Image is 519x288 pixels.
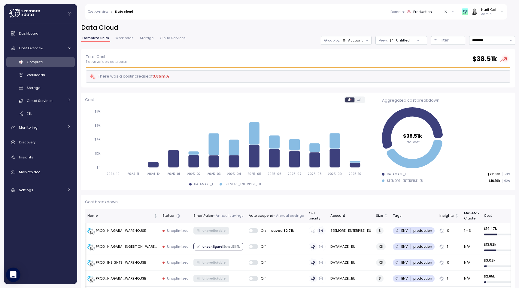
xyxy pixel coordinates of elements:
[88,10,108,13] a: Cost overview
[202,227,226,234] span: Unpredictable
[387,179,423,183] div: SEEMORE_ENTERPISE_EU
[225,182,261,186] div: SEEMORE_ENTERPISE_EU
[413,228,432,233] p: production
[437,209,461,223] th: InsightsNot sorted
[379,275,381,282] span: S
[222,245,240,249] p: | Saved $ 11.1k
[207,172,221,176] tspan: 2025-03
[19,155,33,160] span: Insights
[440,37,449,43] p: Filter
[147,172,160,176] tspan: 2024-12
[461,239,481,255] td: N/A
[167,276,189,281] p: Unoptimized
[431,36,465,45] button: Filter
[27,72,45,77] span: Workloads
[401,228,408,233] p: ENV
[309,211,326,221] div: OPT priority
[288,172,302,176] tspan: 2025-07
[6,136,75,149] a: Discovery
[401,260,408,265] p: ENV
[462,8,468,15] img: 65f98ecb31a39d60f1f315eb.PNG
[213,213,244,219] p: - Annual savings
[472,55,497,63] h2: $ 38.51k
[95,152,101,155] tspan: $2k
[258,260,266,265] span: Off
[413,9,432,14] div: Production
[382,97,510,103] div: Aggregated cost breakdown
[115,10,133,13] div: Data cloud
[167,228,189,233] p: Unoptimized
[167,244,189,249] p: Unoptimized
[140,36,153,40] span: Storage
[258,276,266,281] span: Off
[487,172,500,176] p: $22.33k
[439,260,459,265] div: 0
[396,38,410,43] div: Untitled
[6,121,75,133] a: Monitoring
[401,244,408,249] p: ENV
[330,213,371,219] div: Account
[193,259,229,266] button: Unpredictable
[439,228,459,234] div: 0
[94,138,101,142] tspan: $4k
[328,271,374,287] td: DATAMAZE_EU
[96,244,158,250] div: PROD_NIAGARA_INGESTION_WAREHOUSE
[127,172,139,176] tspan: 2024-11
[19,188,33,192] span: Settings
[6,151,75,163] a: Insights
[85,199,511,205] p: Cost breakdown
[194,182,216,186] div: DATAMAZE_EU
[379,228,381,234] span: S
[82,36,109,40] span: Compute units
[349,172,361,176] tspan: 2025-10
[95,124,101,127] tspan: $6k
[227,172,241,176] tspan: 2025-04
[481,7,496,12] div: Nurit Gal
[19,31,38,36] span: Dashboard
[384,214,388,218] div: Not sorted
[202,243,240,250] span: Unconfigure
[484,242,518,247] p: $ 13.52k
[308,172,322,176] tspan: 2025-08
[81,23,515,32] h2: Data Cloud
[27,85,40,90] span: Storage
[193,243,243,250] button: Unconfigure |Saved$11.1k
[19,46,43,51] span: Cost Overview
[461,223,481,239] td: 1 - 3
[443,9,449,14] button: Clear value
[6,96,75,106] a: Cloud Services
[27,98,53,103] span: Cloud Services
[484,213,513,219] div: Cost
[464,211,479,221] div: Min-Max Cluster
[379,38,387,43] p: View :
[95,110,101,114] tspan: $8k
[193,213,244,219] div: SmartPulse
[439,276,459,281] div: 1
[413,276,432,281] p: production
[379,244,383,250] span: XS
[6,70,75,80] a: Workloads
[268,172,281,176] tspan: 2025-06
[115,36,134,40] span: Workloads
[19,140,35,145] span: Discovery
[390,9,405,14] p: Domain :
[439,213,454,219] div: Insights
[193,227,229,234] button: Unpredictable
[328,255,374,271] td: DATAMAZE_EU
[374,209,390,223] th: SizeNot sorted
[202,259,226,266] span: Unpredictable
[484,274,518,279] p: $ 2.65k
[249,213,304,219] div: Auto suspend
[258,244,266,249] span: Off
[393,213,435,219] div: Tags
[6,166,75,178] a: Marketplace
[6,27,75,39] a: Dashboard
[481,12,496,16] p: Admin
[328,223,374,239] td: SEEMORE_ENTERPISE_EU
[86,60,127,64] p: Flat vs variable data costs
[167,260,189,265] p: Unoptimized
[96,276,146,281] div: PROD_NIAGARA_WAREHOUSE
[348,38,363,43] div: Account
[376,213,383,219] div: Size
[86,54,127,60] p: Total Cost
